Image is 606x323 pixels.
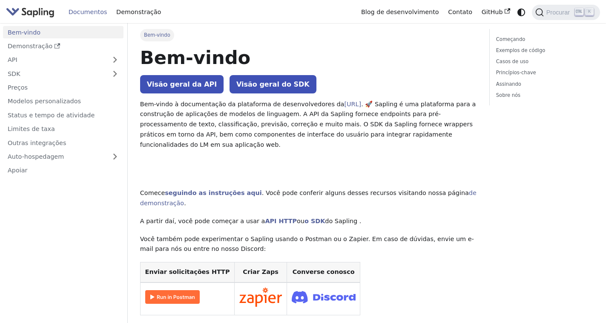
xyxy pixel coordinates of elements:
a: Documentos [64,6,112,19]
font: Auto-hospedagem [8,153,64,160]
font: Converse conosco [293,268,355,275]
kbd: K [585,8,594,16]
nav: Migalhas de pão [140,29,477,41]
a: Demonstração [3,40,123,52]
font: Blog de desenvolvimento [361,9,439,15]
a: API [3,54,106,66]
font: . Você pode conferir alguns desses recursos visitando nossa página [262,189,469,196]
a: Bem-vindo [3,26,123,38]
font: Visão geral da API [147,80,217,88]
a: Sapling.ai [6,6,57,18]
a: o SDK [304,218,325,224]
font: SDK [8,70,20,77]
font: Comece [140,189,165,196]
button: Alternar entre o modo escuro e o modo claro (atualmente modo de sistema) [515,6,527,18]
font: GitHub [482,9,503,15]
button: Expandir a categoria da barra lateral 'API' [106,54,123,66]
a: API HTTP [265,218,297,224]
a: Visão geral do SDK [230,75,316,93]
a: Casos de uso [496,58,591,66]
font: Demonstração [8,43,52,49]
font: Visão geral do SDK [236,80,310,88]
a: Outras integrações [3,137,123,149]
font: Demonstração [116,9,161,15]
font: Bem-vindo à documentação da plataforma de desenvolvedores da [140,101,345,108]
a: Começando [496,35,591,44]
a: Contato [443,6,477,19]
font: API [8,56,17,63]
font: Princípios-chave [496,70,536,76]
font: A partir daí, você pode começar a usar a [140,218,265,224]
a: Blog de desenvolvimento [356,6,443,19]
font: ou [297,218,304,224]
a: Limites de taxa [3,123,123,135]
a: Apoiar [3,164,123,177]
a: de demonstração [140,189,477,207]
font: Limites de taxa [8,125,55,132]
a: Modelos personalizados [3,95,123,108]
button: Expandir a categoria da barra lateral 'SDK' [106,67,123,80]
a: seguindo as instruções aqui [165,189,261,196]
font: Criar Zaps [243,268,278,275]
font: do Sapling . [325,218,361,224]
a: Auto-hospedagem [3,151,123,163]
font: Sobre nós [496,92,520,98]
img: Junte-se ao Discord [292,288,356,306]
a: Sobre nós [496,91,591,99]
font: Bem-vindo [140,47,250,68]
font: Enviar solicitações HTTP [145,268,230,275]
img: Conecte-se no Zapier [239,288,282,307]
a: SDK [3,67,106,80]
font: Casos de uso [496,58,528,64]
font: Bem-vindo [8,29,40,36]
a: Demonstração [112,6,166,19]
font: Procurar [546,9,570,16]
font: Apoiar [8,167,28,174]
a: Princípios-chave [496,69,591,77]
a: Assinando [496,80,591,88]
font: Assinando [496,81,521,87]
img: Sapling.ai [6,6,55,18]
font: . [184,200,186,207]
a: Visão geral da API [140,75,224,93]
font: Status e tempo de atividade [8,112,95,119]
a: Preços [3,81,123,94]
font: Exemplos de código [496,47,546,53]
font: Começando [496,36,525,42]
font: Você também pode experimentar o Sapling usando o Postman ou o Zapier. Em caso de dúvidas, envie u... [140,236,474,253]
button: Pesquisar (Ctrl+K) [532,5,600,20]
a: [URL] [344,101,361,108]
font: Preços [8,84,28,91]
img: Corra no Carteiro [145,290,200,304]
font: Modelos personalizados [8,98,81,105]
font: Outras integrações [8,140,66,146]
font: Documentos [69,9,107,15]
font: Bem-vindo [144,32,170,38]
a: GitHub [477,6,515,19]
a: Status e tempo de atividade [3,109,123,121]
a: Exemplos de código [496,47,591,55]
font: Contato [448,9,472,15]
font: . 🚀 Sapling é uma plataforma para a construção de aplicações de modelos de linguagem. A API da Sa... [140,101,476,148]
